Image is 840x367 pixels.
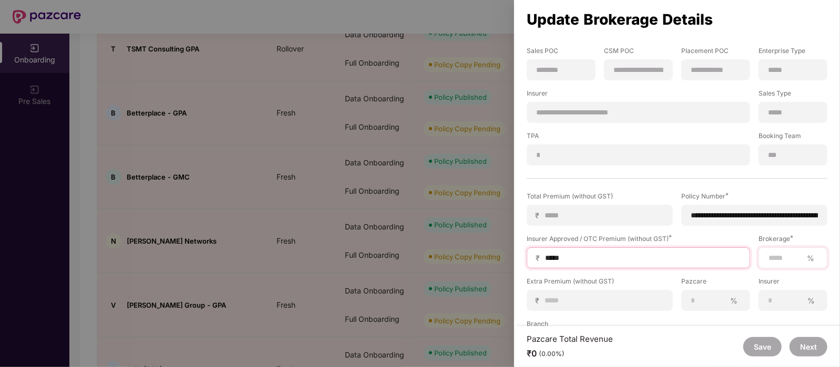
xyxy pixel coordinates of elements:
span: ₹ [535,296,544,306]
div: Update Brokerage Details [527,14,827,25]
label: Placement POC [681,46,750,59]
div: ₹0 [527,348,613,359]
label: TPA [527,131,750,144]
div: Pazcare Total Revenue [527,334,613,344]
label: Insurer [527,89,750,102]
span: ₹ [535,211,544,221]
label: Sales POC [527,46,596,59]
button: Next [790,337,827,356]
label: Booking Team [759,131,827,144]
div: Policy Number [681,192,827,201]
label: Branch [527,319,827,332]
label: Insurer [759,277,827,290]
span: ₹ [536,253,544,263]
label: Enterprise Type [759,46,827,59]
div: Brokerage [759,234,827,243]
button: Save [743,337,782,356]
label: Sales Type [759,89,827,102]
span: % [803,296,819,306]
span: % [726,296,742,306]
label: Extra Premium (without GST) [527,277,673,290]
label: CSM POC [604,46,673,59]
label: Total Premium (without GST) [527,192,673,205]
div: Insurer Approved / OTC Premium (without GST) [527,234,750,243]
label: Pazcare [681,277,750,290]
div: (0.00%) [539,350,565,358]
span: % [803,253,818,263]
